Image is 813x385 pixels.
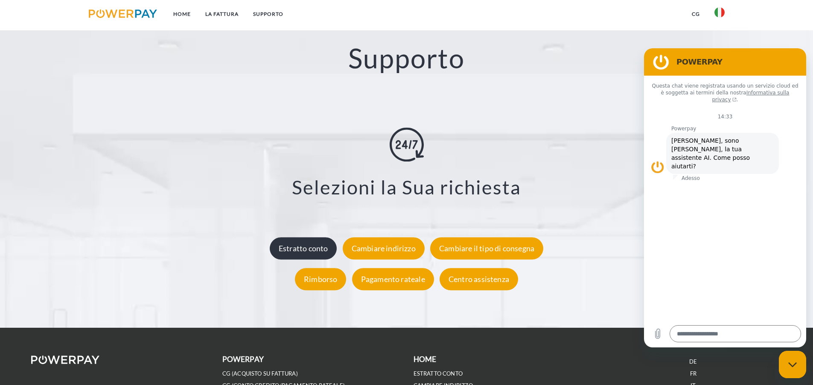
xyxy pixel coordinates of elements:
a: DE [689,358,697,365]
h2: Supporto [41,41,772,75]
a: Cambiare il tipo di consegna [428,244,545,253]
img: logo-powerpay.svg [89,9,157,18]
a: Estratto conto [268,244,339,253]
a: Home [166,6,198,22]
h3: Selezioni la Sua richiesta [51,175,762,199]
a: FR [690,370,696,377]
div: Rimborso [295,268,346,290]
a: CG (Acquisto su fattura) [222,370,298,377]
b: POWERPAY [222,355,264,364]
a: Rimborso [293,274,348,284]
div: Cambiare indirizzo [343,237,425,259]
iframe: Pulsante per aprire la finestra di messaggistica, conversazione in corso [779,351,806,378]
a: Centro assistenza [437,274,520,284]
b: Home [414,355,437,364]
a: Supporto [246,6,291,22]
a: ESTRATTO CONTO [414,370,463,377]
a: Cambiare indirizzo [341,244,427,253]
div: Centro assistenza [440,268,518,290]
iframe: Finestra di messaggistica [644,48,806,347]
img: online-shopping.svg [390,127,424,162]
img: it [714,7,725,18]
div: Estratto conto [270,237,337,259]
div: Pagamento rateale [352,268,434,290]
img: logo-powerpay-white.svg [31,356,100,364]
div: Cambiare il tipo di consegna [430,237,543,259]
a: CG [685,6,707,22]
a: LA FATTURA [198,6,246,22]
a: Pagamento rateale [350,274,436,284]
